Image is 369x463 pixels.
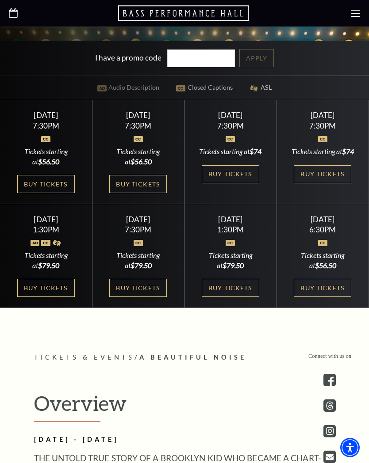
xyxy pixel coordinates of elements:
[34,392,335,422] h2: Overview
[287,122,358,129] div: 7:30PM
[103,147,173,167] div: Tickets starting at
[95,53,161,62] label: I have a promo code
[195,110,266,120] div: [DATE]
[323,451,336,463] a: Open this option - open in a new tab
[287,147,358,156] div: Tickets starting at
[250,147,261,156] span: $74
[34,352,335,363] p: /
[340,438,360,457] div: Accessibility Menu
[109,175,167,193] a: Buy Tickets
[223,261,244,269] span: $79.50
[195,250,266,270] div: Tickets starting at
[38,261,59,269] span: $79.50
[131,261,152,269] span: $79.50
[11,250,81,270] div: Tickets starting at
[9,8,18,19] a: Open this option
[109,279,167,297] a: Buy Tickets
[195,215,266,224] div: [DATE]
[202,279,259,297] a: Buy Tickets
[287,226,358,233] div: 6:30PM
[11,215,81,224] div: [DATE]
[103,226,173,233] div: 7:30PM
[34,434,322,445] h2: [DATE] - [DATE]
[195,147,266,156] div: Tickets starting at
[11,122,81,129] div: 7:30PM
[287,215,358,224] div: [DATE]
[103,215,173,224] div: [DATE]
[139,353,246,361] span: A Beautiful Noise
[34,353,135,361] span: Tickets & Events
[323,425,336,437] a: instagram - open in a new tab
[323,399,336,412] a: threads.com - open in a new tab
[118,4,251,22] a: Open this option
[103,122,173,129] div: 7:30PM
[11,226,81,233] div: 1:30PM
[17,175,75,193] a: Buy Tickets
[11,147,81,167] div: Tickets starting at
[195,226,266,233] div: 1:30PM
[11,110,81,120] div: [DATE]
[202,165,259,183] a: Buy Tickets
[294,165,351,183] a: Buy Tickets
[195,122,266,129] div: 7:30PM
[342,147,354,156] span: $74
[103,250,173,270] div: Tickets starting at
[308,352,351,361] p: Connect with us on
[294,279,351,297] a: Buy Tickets
[315,261,336,269] span: $56.50
[17,279,75,297] a: Buy Tickets
[323,374,336,386] a: facebook - open in a new tab
[103,110,173,120] div: [DATE]
[38,157,59,166] span: $56.50
[287,110,358,120] div: [DATE]
[287,250,358,270] div: Tickets starting at
[131,157,152,166] span: $56.50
